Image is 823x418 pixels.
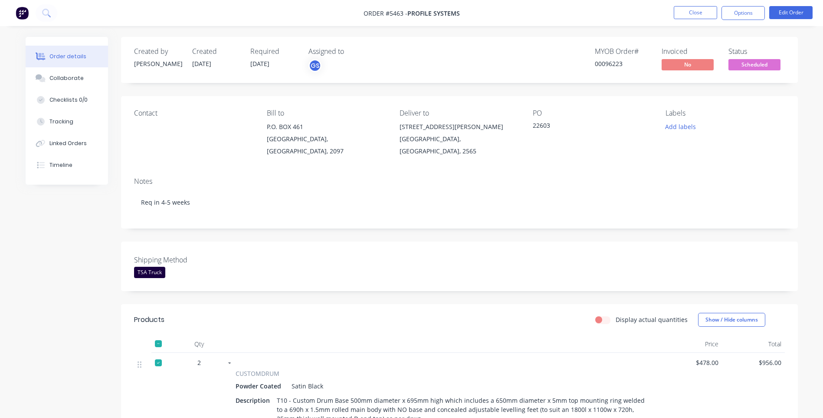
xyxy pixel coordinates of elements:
div: Description [236,394,273,407]
div: P.O. BOX 461[GEOGRAPHIC_DATA], [GEOGRAPHIC_DATA], 2097 [267,121,386,157]
div: PO [533,109,652,117]
button: Add labels [661,121,701,133]
span: 2 [197,358,201,367]
div: Invoiced [662,47,718,56]
div: Status [728,47,785,56]
div: 00096223 [595,59,651,68]
button: Tracking [26,111,108,133]
span: No [662,59,714,70]
button: GS [308,59,321,72]
div: Products [134,315,164,325]
div: [STREET_ADDRESS][PERSON_NAME][GEOGRAPHIC_DATA], [GEOGRAPHIC_DATA], 2565 [400,121,518,157]
div: Deliver to [400,109,518,117]
div: Tracking [49,118,73,126]
div: TSA Truck [134,267,165,278]
div: Linked Orders [49,139,87,147]
div: Timeline [49,161,72,169]
div: 22603 [533,121,641,133]
div: Assigned to [308,47,395,56]
div: Labels [666,109,784,117]
div: [STREET_ADDRESS][PERSON_NAME] [400,121,518,133]
div: Total [722,335,785,353]
button: Linked Orders [26,133,108,154]
button: Timeline [26,154,108,176]
div: [GEOGRAPHIC_DATA], [GEOGRAPHIC_DATA], 2097 [267,133,386,157]
div: [PERSON_NAME] [134,59,182,68]
div: Contact [134,109,253,117]
div: P.O. BOX 461 [267,121,386,133]
div: MYOB Order # [595,47,651,56]
button: Order details [26,46,108,67]
span: Scheduled [728,59,780,70]
button: Show / Hide columns [698,313,765,327]
div: Checklists 0/0 [49,96,88,104]
span: [DATE] [192,60,211,68]
label: Display actual quantities [616,315,688,324]
button: Collaborate [26,67,108,89]
img: Factory [16,7,29,20]
label: Shipping Method [134,255,243,265]
div: Bill to [267,109,386,117]
div: Price [659,335,722,353]
span: CUSTOMDRUM [236,369,279,378]
div: Satin Black [288,380,323,392]
div: Notes [134,177,785,186]
div: Order details [49,53,86,60]
button: Close [674,6,717,19]
button: Options [721,6,765,20]
div: Qty [173,335,225,353]
span: [DATE] [250,60,269,68]
div: [GEOGRAPHIC_DATA], [GEOGRAPHIC_DATA], 2565 [400,133,518,157]
button: Checklists 0/0 [26,89,108,111]
div: Created [192,47,240,56]
span: - [229,358,231,367]
span: Profile Systems [407,9,460,17]
button: Edit Order [769,6,813,19]
span: Order #5463 - [364,9,407,17]
div: Powder Coated [236,380,285,392]
div: Required [250,47,298,56]
div: Req in 4-5 weeks [134,189,785,216]
button: Scheduled [728,59,780,72]
div: Created by [134,47,182,56]
span: $956.00 [725,358,781,367]
div: Collaborate [49,74,84,82]
span: $478.00 [662,358,718,367]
